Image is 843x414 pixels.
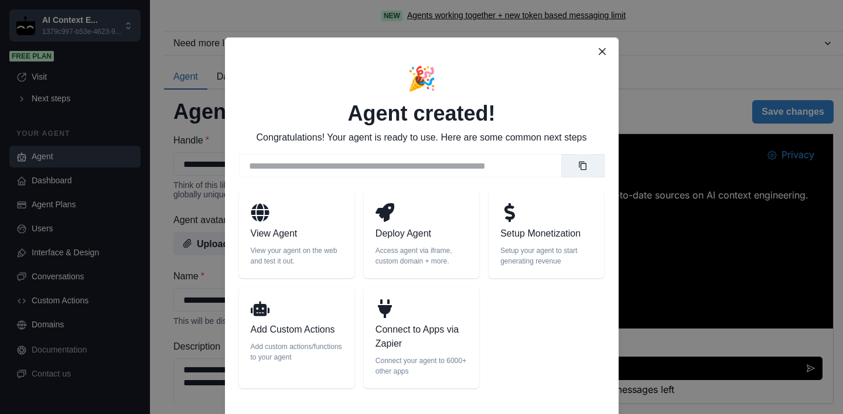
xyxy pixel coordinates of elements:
p: Add Custom Actions [251,323,343,337]
p: Access agent via iframe, custom domain + more. [376,245,467,266]
p: Connect to Apps via Zapier [376,323,467,351]
p: Add custom actions/functions to your agent [251,341,343,362]
button: Send message [399,223,422,246]
p: We use cookies to improve your experience. Do you accept non-essential cookies? [19,176,176,218]
h2: AI Context Engineering Curator [9,28,424,47]
a: powered byAgenthost[URL] [9,122,424,152]
button: [URL] [9,138,69,157]
p: Setup Monetization [500,227,592,241]
button: Share [9,75,67,98]
h2: Agent created! [347,101,495,126]
p: Congratulations! Your agent is ready to use. Here are some common next steps [257,131,587,145]
p: 🎉 [407,61,436,96]
button: Privacy Settings [358,9,424,33]
p: Deploy Agent [376,227,467,241]
a: View AgentView your agent on the web and test it out. [239,191,354,278]
p: Connect your agent to 6000+ other apps [376,355,467,377]
p: View Agent [251,227,343,241]
p: 12 out of 15 messages left [11,248,422,262]
p: Setup your agent to start generating revenue [500,245,592,266]
button: Reject [78,227,125,251]
p: View your agent on the web and test it out. [251,245,343,266]
img: Agenthost [16,137,35,156]
p: powered by [9,122,424,136]
button: Close [593,42,612,61]
button: Accept [19,227,69,251]
button: Copy link [571,154,595,177]
p: An agent that curates the most relevant and up-to-date sources on AI context engineering. [9,54,424,68]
